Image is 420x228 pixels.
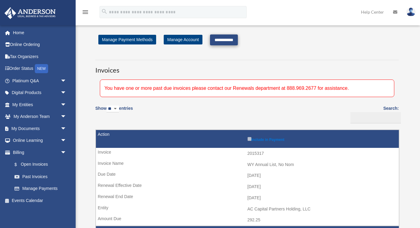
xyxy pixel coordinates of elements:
span: arrow_drop_down [61,122,73,135]
span: $ [18,161,21,168]
a: My Documentsarrow_drop_down [4,122,76,135]
h3: Invoices [95,60,399,75]
a: Online Ordering [4,39,76,51]
a: My Entitiesarrow_drop_down [4,99,76,111]
label: Search: [348,105,399,123]
td: 2015317 [96,148,399,159]
a: Manage Payments [8,183,73,195]
a: Online Learningarrow_drop_down [4,135,76,147]
img: Anderson Advisors Platinum Portal [3,7,57,19]
td: [DATE] [96,170,399,181]
i: search [101,8,108,15]
span: arrow_drop_down [61,87,73,99]
a: Manage Payment Methods [98,35,156,44]
a: Platinum Q&Aarrow_drop_down [4,75,76,87]
input: Search: [350,112,401,124]
span: arrow_drop_down [61,146,73,159]
a: Events Calendar [4,194,76,207]
a: Manage Account [164,35,202,44]
img: User Pic [406,8,415,16]
a: Order StatusNEW [4,63,76,75]
div: NEW [35,64,48,73]
a: My Anderson Teamarrow_drop_down [4,111,76,123]
a: Home [4,27,76,39]
select: Showentries [107,106,119,112]
td: AC Capital Partners Holding, LLC [96,204,399,215]
span: arrow_drop_down [61,75,73,87]
a: Billingarrow_drop_down [4,146,73,158]
label: Show entries [95,105,133,119]
td: [DATE] [96,192,399,204]
div: You have one or more past due invoices please contact our Renewals department at 888.969.2677 for... [100,80,394,97]
span: arrow_drop_down [61,99,73,111]
td: 292.25 [96,214,399,226]
a: Past Invoices [8,171,73,183]
a: menu [82,11,89,16]
a: Digital Productsarrow_drop_down [4,87,76,99]
span: arrow_drop_down [61,111,73,123]
a: Tax Organizers [4,50,76,63]
a: $Open Invoices [8,158,70,171]
label: Include in Payment [248,136,396,142]
i: menu [82,8,89,16]
div: WY Annual List, No Nom [248,162,396,167]
td: [DATE] [96,181,399,193]
input: Include in Payment [248,137,251,141]
span: arrow_drop_down [61,135,73,147]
